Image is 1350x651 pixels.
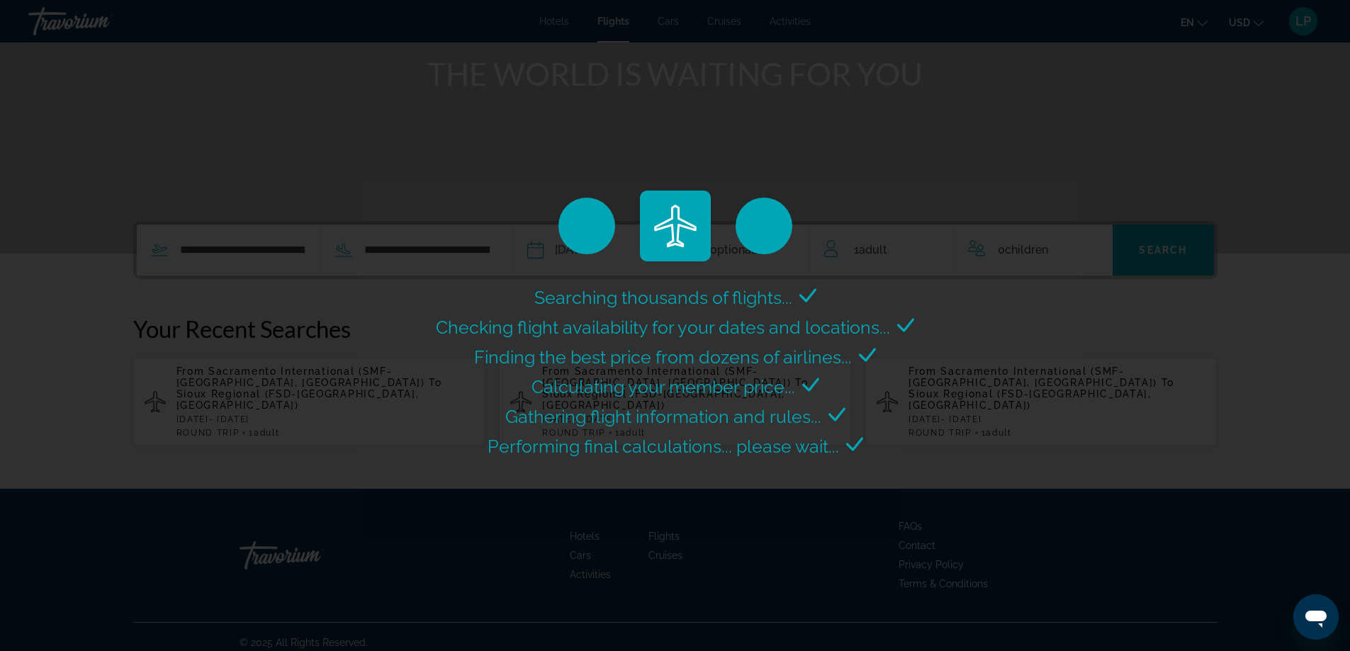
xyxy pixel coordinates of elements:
iframe: Button to launch messaging window [1293,594,1339,640]
span: Gathering flight information and rules... [505,406,821,427]
span: Searching thousands of flights... [534,287,792,308]
span: Checking flight availability for your dates and locations... [436,317,890,338]
span: Calculating your member price... [531,376,795,397]
span: Finding the best price from dozens of airlines... [474,346,852,368]
span: Performing final calculations... please wait... [488,436,839,457]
